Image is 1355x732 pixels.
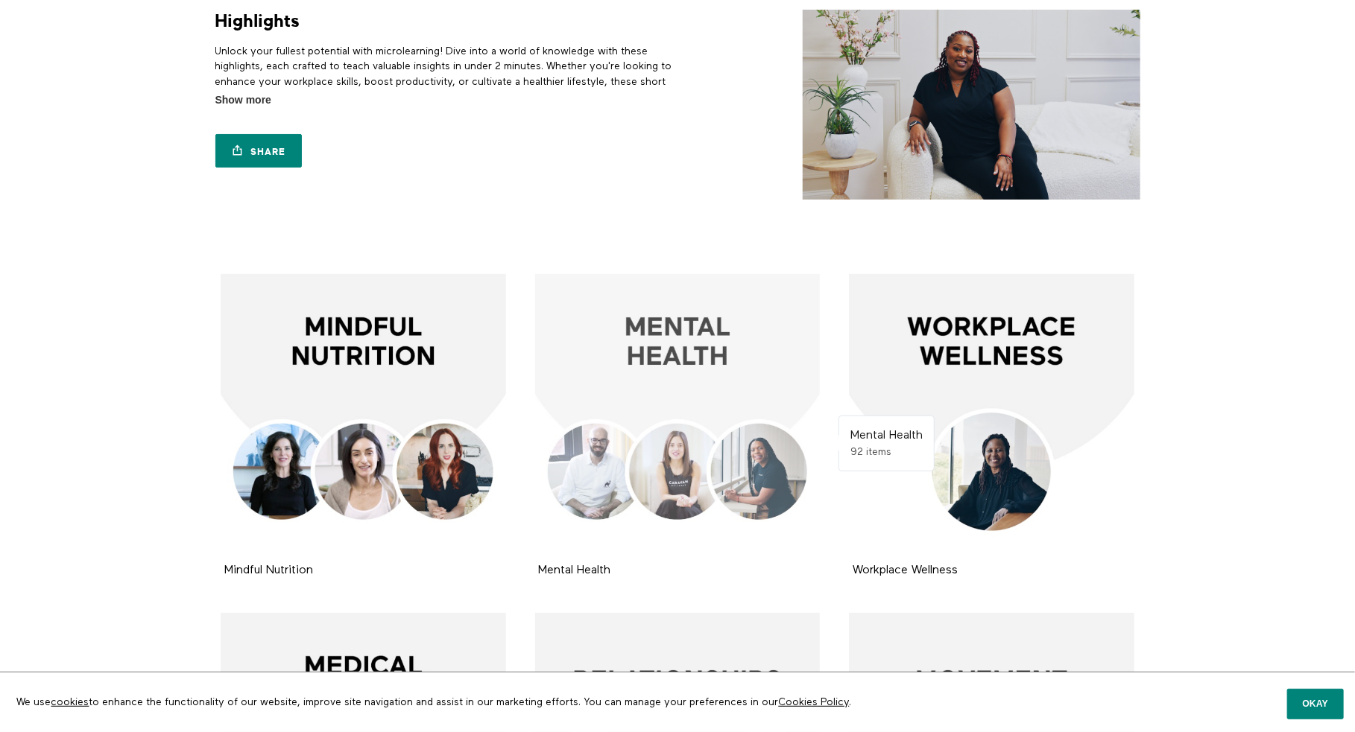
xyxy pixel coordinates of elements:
strong: Mindful Nutrition [224,564,313,576]
button: Okay [1287,689,1344,719]
a: Cookies Policy [779,697,850,707]
a: Mindful Nutrition [221,274,506,559]
a: Workplace Wellness [853,564,958,576]
a: Workplace Wellness [849,274,1134,559]
p: We use to enhance the functionality of our website, improve site navigation and assist in our mar... [6,684,1067,721]
h1: Highlights [215,10,300,33]
strong: Mental Health [539,564,611,576]
a: Mindful Nutrition [224,564,313,576]
strong: Workplace Wellness [853,564,958,576]
a: Mental Health [535,274,821,559]
strong: Mental Health [850,430,923,442]
span: 92 items [850,447,891,457]
span: Show more [215,92,271,108]
a: cookies [51,697,89,707]
a: Mental Health [539,564,611,576]
a: Share [215,134,302,168]
p: Unlock your fullest potential with microlearning! Dive into a world of knowledge with these highl... [215,44,672,135]
img: Highlights [803,10,1140,200]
